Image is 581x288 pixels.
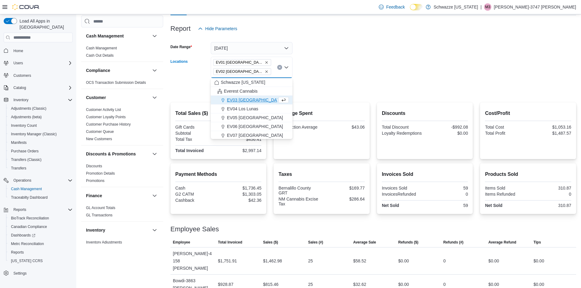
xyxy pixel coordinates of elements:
div: 0 [529,192,571,197]
span: BioTrack Reconciliation [11,216,49,221]
a: BioTrack Reconciliation [9,215,52,222]
button: Traceabilty Dashboard [6,193,75,202]
div: 310.87 [529,186,571,190]
a: Adjustments (beta) [9,113,44,121]
div: [PERSON_NAME]-4158 [PERSON_NAME] [170,247,216,274]
span: Adjustments (beta) [9,113,73,121]
a: Customer Activity List [86,108,121,112]
button: Metrc Reconciliation [6,240,75,248]
span: Refunds ($) [398,240,418,245]
span: Feedback [386,4,405,10]
span: Adjustments (beta) [11,115,42,119]
span: EV01 North Valley [213,59,271,66]
span: EV07 [GEOGRAPHIC_DATA] [227,132,283,138]
div: Invoices Sold [382,186,424,190]
span: [US_STATE] CCRS [11,258,43,263]
h3: Compliance [86,67,110,73]
a: Canadian Compliance [9,223,49,230]
span: Manifests [9,139,73,146]
span: Adjustments (Classic) [9,105,73,112]
span: Inventory Manager (Classic) [11,132,57,137]
div: $43.06 [323,125,365,130]
span: Cash Management [11,187,42,191]
button: Remove EV02 Far NE Heights from selection in this group [265,70,268,73]
button: BioTrack Reconciliation [6,214,75,222]
button: Remove EV01 North Valley from selection in this group [265,61,268,64]
a: Promotion Details [86,171,115,176]
div: 59 [426,203,468,208]
div: Subtotal [175,131,217,136]
div: 0 [443,281,446,288]
span: EV01 [GEOGRAPHIC_DATA] [216,59,264,66]
span: Traceabilty Dashboard [11,195,48,200]
button: EV03 [GEOGRAPHIC_DATA] [211,96,292,105]
div: Cash Management [81,44,163,62]
button: Adjustments (Classic) [6,104,75,113]
button: Settings [1,269,75,278]
span: Users [13,61,23,66]
div: 0 [443,257,446,265]
span: Cash Management [86,46,117,51]
button: Inventory [151,226,158,234]
a: Discounts [86,164,102,168]
div: Total Discount [382,125,424,130]
span: Traceabilty Dashboard [9,194,73,201]
a: Customer Purchase History [86,122,131,126]
h3: Employee Sales [170,226,219,233]
a: Promotions [86,179,105,183]
div: $0.00 [533,281,544,288]
a: New Customers [86,137,112,141]
span: Purchase Orders [11,149,39,154]
a: Reports [9,249,26,256]
button: Cash Management [151,32,158,40]
div: Transaction Average [278,125,320,130]
div: $42.36 [220,198,261,203]
a: Transfers [9,165,29,172]
div: $928.87 [218,281,234,288]
div: $1,751.91 [218,257,237,265]
button: Hide Parameters [195,23,240,35]
span: Inventory Manager (Classic) [9,130,73,138]
span: Home [11,47,73,54]
a: Inventory Manager (Classic) [9,130,59,138]
h3: Discounts & Promotions [86,151,136,157]
span: Customers [11,72,73,79]
a: Dashboards [9,232,38,239]
span: Canadian Compliance [9,223,73,230]
span: Employee [173,240,190,245]
input: Dark Mode [410,4,423,10]
div: Cash [175,186,217,190]
div: Finance [81,204,163,221]
span: Transfers [9,165,73,172]
span: Customer Activity List [86,107,121,112]
div: $2,997.14 [220,148,261,153]
a: Customers [11,72,34,79]
span: EV02 [GEOGRAPHIC_DATA] [216,69,264,75]
div: Items Sold [485,186,527,190]
span: Sales ($) [263,240,278,245]
div: Compliance [81,79,163,89]
h2: Invoices Sold [382,171,468,178]
a: Transfers (Classic) [9,156,44,163]
span: Inventory Count [9,122,73,129]
a: Traceabilty Dashboard [9,194,50,201]
span: Settings [11,269,73,277]
span: Cash Management [9,185,73,193]
div: 59 [426,186,468,190]
span: EV04 Los Lunas [227,106,258,112]
span: Average Refund [488,240,516,245]
strong: Net Sold [485,203,502,208]
span: Reports [13,207,26,212]
button: EV07 [GEOGRAPHIC_DATA] [211,131,292,140]
span: EV06 [GEOGRAPHIC_DATA] [227,123,283,130]
span: Average Sale [353,240,376,245]
button: [US_STATE] CCRS [6,257,75,265]
button: Everest Cannabis [211,87,292,96]
span: EV05 [GEOGRAPHIC_DATA] [227,115,283,121]
span: Metrc Reconciliation [11,241,44,246]
span: Inventory Count [11,123,37,128]
div: 25 [308,257,313,265]
span: Catalog [13,85,26,90]
button: Finance [86,193,150,199]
